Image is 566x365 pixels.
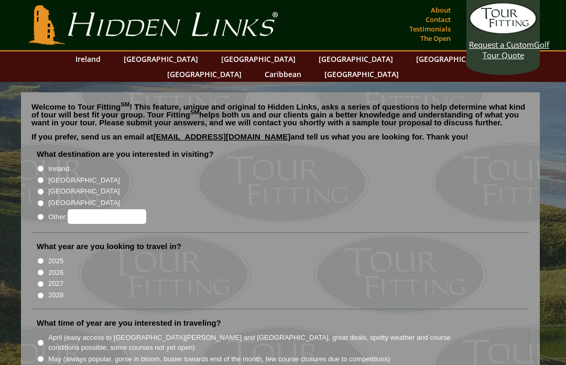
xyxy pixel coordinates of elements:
[48,256,63,266] label: 2025
[48,164,69,174] label: Ireland
[31,103,529,126] p: Welcome to Tour Fitting ! This feature, unique and original to Hidden Links, asks a series of que...
[216,51,301,67] a: [GEOGRAPHIC_DATA]
[48,332,470,353] label: April (easy access to [GEOGRAPHIC_DATA][PERSON_NAME] and [GEOGRAPHIC_DATA], great deals, spotty w...
[68,209,146,224] input: Other:
[48,354,390,364] label: May (always popular, gorse in bloom, busier towards end of the month, few course closures due to ...
[37,318,221,328] label: What time of year are you interested in traveling?
[48,175,119,186] label: [GEOGRAPHIC_DATA]
[37,241,181,252] label: What year are you looking to travel in?
[37,149,214,159] label: What destination are you interested in visiting?
[428,3,453,17] a: About
[70,51,106,67] a: Ireland
[48,267,63,278] label: 2026
[48,186,119,197] label: [GEOGRAPHIC_DATA]
[469,3,537,60] a: Request a CustomGolf Tour Quote
[162,67,247,82] a: [GEOGRAPHIC_DATA]
[423,12,453,27] a: Contact
[259,67,307,82] a: Caribbean
[48,278,63,289] label: 2027
[154,132,291,141] a: [EMAIL_ADDRESS][DOMAIN_NAME]
[121,101,129,108] sup: SM
[411,51,496,67] a: [GEOGRAPHIC_DATA]
[31,133,529,148] p: If you prefer, send us an email at and tell us what you are looking for. Thank you!
[190,109,199,115] sup: SM
[48,198,119,208] label: [GEOGRAPHIC_DATA]
[118,51,203,67] a: [GEOGRAPHIC_DATA]
[313,51,398,67] a: [GEOGRAPHIC_DATA]
[319,67,404,82] a: [GEOGRAPHIC_DATA]
[48,290,63,300] label: 2028
[469,39,534,50] span: Request a Custom
[48,209,146,224] label: Other:
[407,22,453,36] a: Testimonials
[418,31,453,46] a: The Open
